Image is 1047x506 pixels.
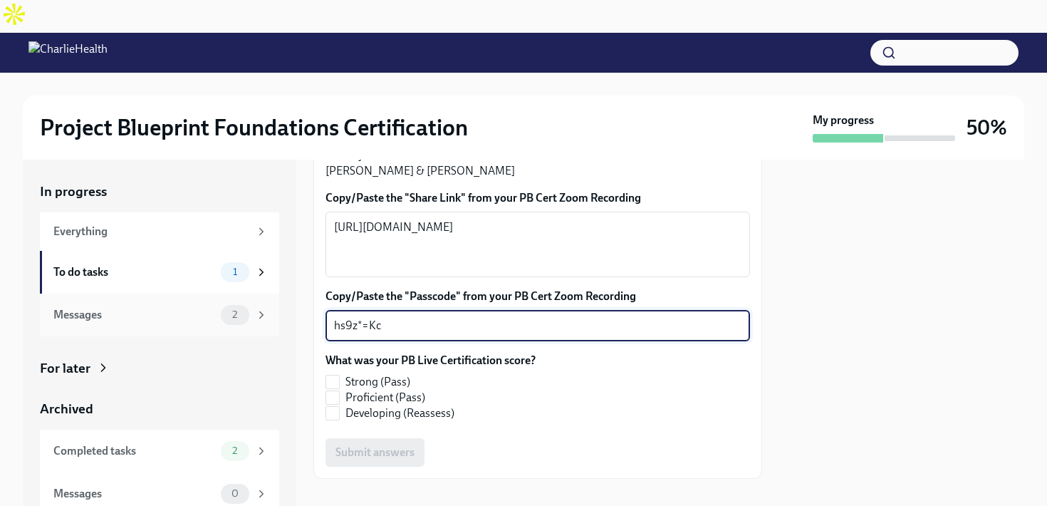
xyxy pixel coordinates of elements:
[334,219,741,270] textarea: [URL][DOMAIN_NAME]
[223,488,247,499] span: 0
[53,224,249,239] div: Everything
[967,115,1007,140] h3: 50%
[334,317,741,334] textarea: hs9z*=Kc
[53,443,215,459] div: Completed tasks
[53,486,215,502] div: Messages
[325,148,750,179] p: Thank you! [PERSON_NAME] & [PERSON_NAME]
[40,294,279,336] a: Messages2
[40,113,468,142] h2: Project Blueprint Foundations Certification
[53,307,215,323] div: Messages
[53,264,215,280] div: To do tasks
[345,374,410,390] span: Strong (Pass)
[224,445,246,456] span: 2
[224,267,246,277] span: 1
[40,359,279,378] a: For later
[325,190,750,206] label: Copy/Paste the "Share Link" from your PB Cert Zoom Recording
[28,41,108,64] img: CharlieHealth
[325,289,750,304] label: Copy/Paste the "Passcode" from your PB Cert Zoom Recording
[40,400,279,418] a: Archived
[40,359,90,378] div: For later
[224,309,246,320] span: 2
[345,406,454,421] span: Developing (Reassess)
[40,212,279,251] a: Everything
[813,113,874,128] strong: My progress
[40,251,279,294] a: To do tasks1
[345,390,425,406] span: Proficient (Pass)
[325,353,536,368] label: What was your PB Live Certification score?
[40,182,279,201] a: In progress
[40,430,279,473] a: Completed tasks2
